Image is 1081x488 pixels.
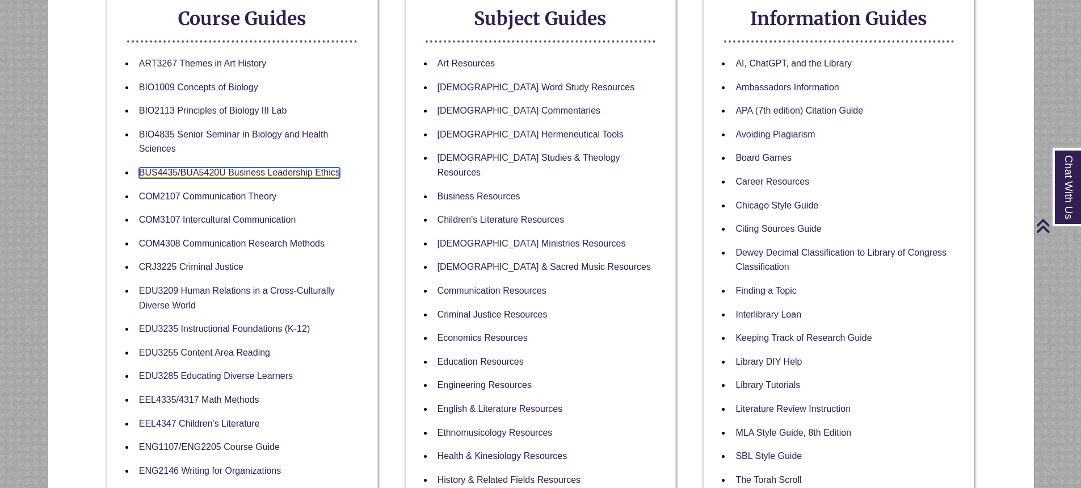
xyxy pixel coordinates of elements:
[735,333,872,343] a: Keeping Track of Research Guide
[438,59,495,68] a: Art Resources
[1036,218,1078,233] a: Back to Top
[139,286,335,310] a: EDU3209 Human Relations in a Cross-Culturally Diverse World
[438,262,651,272] a: [DEMOGRAPHIC_DATA] & Sacred Music Resources
[438,404,563,414] a: English & Literature Resources
[735,451,802,461] a: SBL Style Guide
[139,82,258,92] a: BIO1009 Concepts of Biology
[735,357,802,366] a: Library DIY Help
[438,286,546,295] a: Communication Resources
[735,130,815,139] a: Avoiding Plagiarism
[139,262,243,272] a: CRJ3225 Criminal Justice
[735,248,947,272] a: Dewey Decimal Classification to Library of Congress Classification
[438,239,626,248] a: [DEMOGRAPHIC_DATA] Ministries Resources
[438,380,532,390] a: Engineering Resources
[139,191,276,201] a: COM2107 Communication Theory
[735,82,839,92] a: Ambassadors Information
[139,466,281,476] a: ENG2146 Writing for Organizations
[438,357,524,366] a: Education Resources
[735,286,796,295] a: Finding a Topic
[139,442,280,452] a: ENG1107/ENG2205 Course Guide
[438,215,565,224] a: Children's Literature Resources
[438,451,567,461] a: Health & Kinesiology Resources
[438,333,528,343] a: Economics Resources
[438,82,635,92] a: [DEMOGRAPHIC_DATA] Word Study Resources
[735,177,809,186] a: Career Resources
[139,419,260,428] a: EEL4347 Children's Literature
[139,59,266,68] a: ART3267 Themes in Art History
[139,106,287,115] a: BIO2113 Principles of Biology III Lab
[735,201,818,210] a: Chicago Style Guide
[438,153,620,177] a: [DEMOGRAPHIC_DATA] Studies & Theology Resources
[735,404,851,414] a: Literature Review Instruction
[438,428,553,437] a: Ethnomusicology Resources
[139,168,340,178] a: BUS4435/BUA5420U Business Leadership Ethics
[438,130,624,139] a: [DEMOGRAPHIC_DATA] Hermeneutical Tools
[735,153,792,162] a: Board Games
[735,428,851,437] a: MLA Style Guide, 8th Edition
[474,7,607,30] strong: Subject Guides
[735,380,800,390] a: Library Tutorials
[139,371,293,381] a: EDU3285 Educating Diverse Learners
[438,191,520,201] a: Business Resources
[735,106,863,115] a: APA (7th edition) Citation Guide
[139,215,296,224] a: COM3107 Intercultural Communication
[438,106,600,115] a: [DEMOGRAPHIC_DATA] Commentaries
[139,324,310,333] a: EDU3235 Instructional Foundations (K-12)
[139,395,259,404] a: EEL4335/4317 Math Methods
[750,7,927,30] strong: Information Guides
[735,59,852,68] a: AI, ChatGPT, and the Library
[139,130,329,154] a: BIO4835 Senior Seminar in Biology and Health Sciences
[735,310,801,319] a: Interlibrary Loan
[139,348,270,357] a: EDU3255 Content Area Reading
[438,475,581,485] a: History & Related Fields Resources
[735,475,801,485] a: The Torah Scroll
[139,239,325,248] a: COM4308 Communication Research Methods
[735,224,821,233] a: Citing Sources Guide
[438,310,548,319] a: Criminal Justice Resources
[178,7,306,30] strong: Course Guides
